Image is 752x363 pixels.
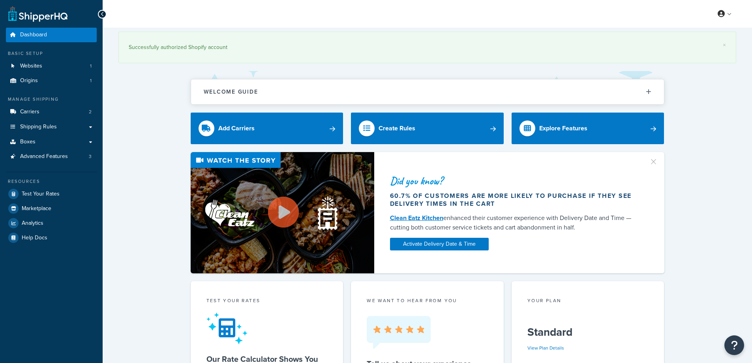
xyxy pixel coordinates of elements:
span: 1 [90,63,92,70]
a: Boxes [6,135,97,149]
div: 60.7% of customers are more likely to purchase if they see delivery times in the cart [390,192,639,208]
h2: Welcome Guide [204,89,258,95]
button: Welcome Guide [191,79,664,104]
div: Explore Features [539,123,587,134]
span: Websites [20,63,42,70]
div: Your Plan [527,297,649,306]
div: Manage Shipping [6,96,97,103]
a: Clean Eatz Kitchen [390,213,443,222]
span: Carriers [20,109,39,115]
button: Open Resource Center [724,335,744,355]
a: Dashboard [6,28,97,42]
span: Analytics [22,220,43,227]
a: View Plan Details [527,344,564,352]
span: 2 [89,109,92,115]
a: Analytics [6,216,97,230]
li: Carriers [6,105,97,119]
a: Carriers2 [6,105,97,119]
span: Advanced Features [20,153,68,160]
a: Add Carriers [191,113,343,144]
a: Help Docs [6,231,97,245]
span: Dashboard [20,32,47,38]
a: Create Rules [351,113,504,144]
div: Create Rules [379,123,415,134]
a: Shipping Rules [6,120,97,134]
div: Test your rates [206,297,328,306]
span: Shipping Rules [20,124,57,130]
p: we want to hear from you [367,297,488,304]
a: Explore Features [512,113,664,144]
a: Websites1 [6,59,97,73]
a: Test Your Rates [6,187,97,201]
a: Advanced Features3 [6,149,97,164]
li: Websites [6,59,97,73]
h5: Standard [527,326,649,339]
li: Origins [6,73,97,88]
div: Did you know? [390,175,639,186]
img: Video thumbnail [191,152,374,273]
a: Marketplace [6,201,97,216]
a: Activate Delivery Date & Time [390,238,489,250]
span: Marketplace [22,205,51,212]
div: Resources [6,178,97,185]
div: enhanced their customer experience with Delivery Date and Time — cutting both customer service ti... [390,213,639,232]
div: Add Carriers [218,123,255,134]
div: Successfully authorized Shopify account [129,42,726,53]
div: Basic Setup [6,50,97,57]
span: 1 [90,77,92,84]
span: Help Docs [22,235,47,241]
span: Origins [20,77,38,84]
span: 3 [89,153,92,160]
li: Advanced Features [6,149,97,164]
a: × [723,42,726,48]
span: Boxes [20,139,36,145]
span: Test Your Rates [22,191,60,197]
a: Origins1 [6,73,97,88]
